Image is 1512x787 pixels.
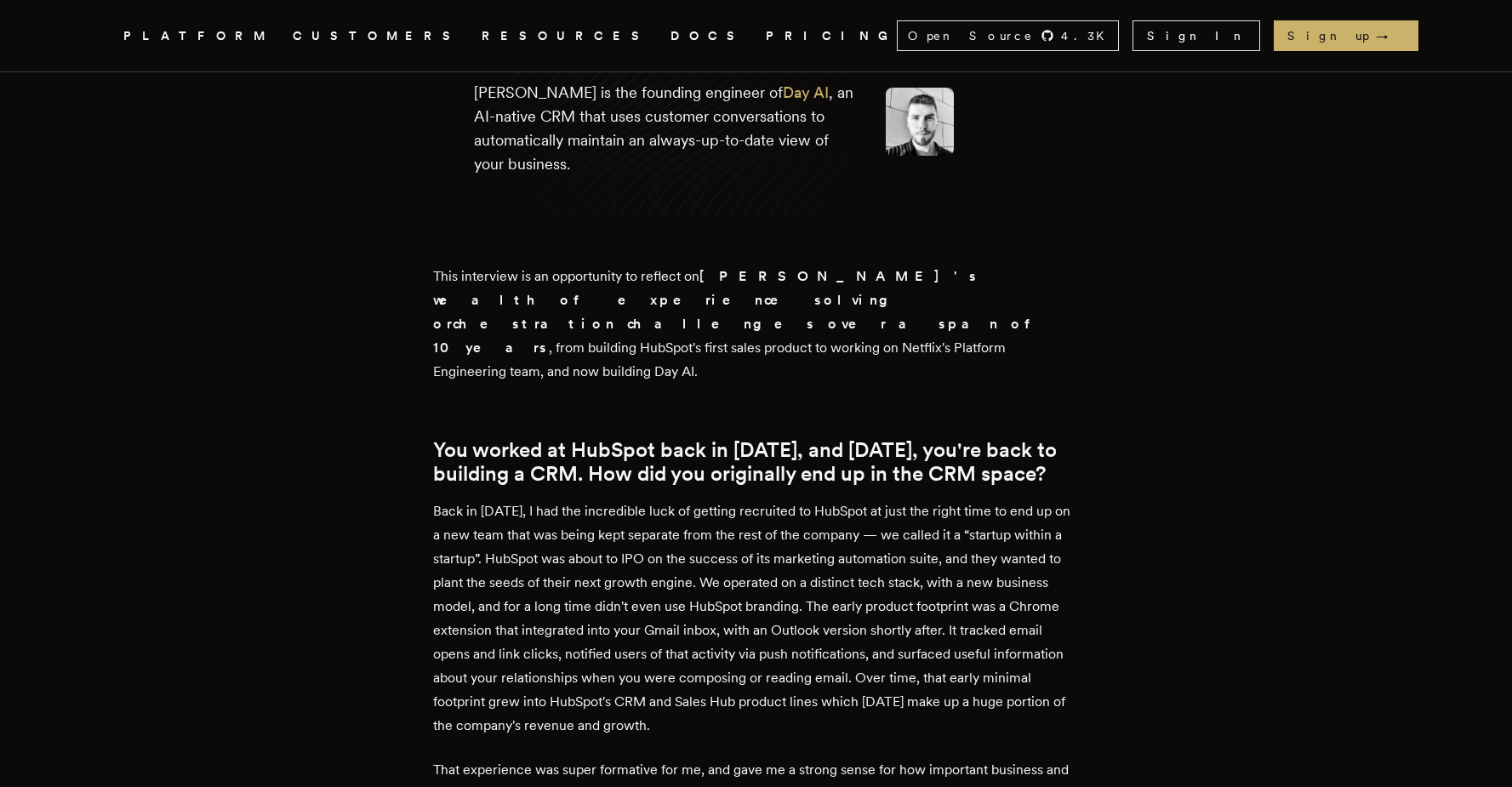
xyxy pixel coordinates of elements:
[433,438,1080,486] h2: You worked at HubSpot back in [DATE], and [DATE], you're back to building a CRM. How did you orig...
[908,27,1034,44] span: Open Source
[433,499,1080,738] p: Back in [DATE], I had the incredible luck of getting recruited to HubSpot at just the right time ...
[1376,27,1405,44] span: →
[482,26,650,47] button: RESOURCES
[433,268,1057,356] strong: [PERSON_NAME]'s wealth of experience solving orchestration challenges over a span of 10 years
[1274,20,1418,51] a: Sign up
[433,265,1080,384] p: This interview is an opportunity to reflect on , from building HubSpot's first sales product to w...
[1061,27,1115,44] span: 4.3 K
[670,26,745,47] a: DOCS
[886,88,954,156] img: Image of Erik Munson
[783,83,829,101] a: Day AI
[293,26,461,47] a: CUSTOMERS
[1133,20,1260,51] a: Sign In
[474,81,859,176] p: [PERSON_NAME] is the founding engineer of , an AI-native CRM that uses customer conversations to ...
[766,26,897,47] a: PRICING
[123,26,272,47] button: PLATFORM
